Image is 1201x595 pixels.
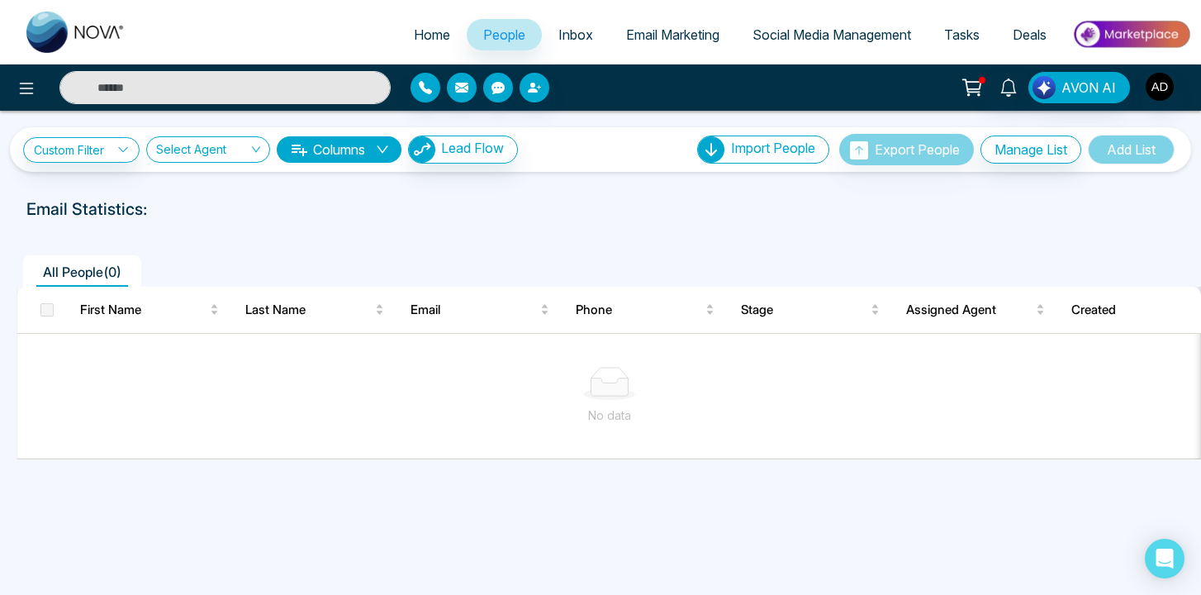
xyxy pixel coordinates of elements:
[1145,539,1184,578] div: Open Intercom Messenger
[467,19,542,50] a: People
[752,26,911,43] span: Social Media Management
[906,300,1032,320] span: Assigned Agent
[411,300,537,320] span: Email
[409,136,435,163] img: Lead Flow
[563,287,728,333] th: Phone
[980,136,1081,164] button: Manage List
[67,287,232,333] th: First Name
[401,136,518,164] a: Lead FlowLead Flow
[245,300,372,320] span: Last Name
[626,26,719,43] span: Email Marketing
[1028,72,1130,103] button: AVON AI
[1146,73,1174,101] img: User Avatar
[414,26,450,43] span: Home
[80,300,206,320] span: First Name
[277,136,401,163] button: Columnsdown
[893,287,1058,333] th: Assigned Agent
[741,300,867,320] span: Stage
[728,287,893,333] th: Stage
[576,300,702,320] span: Phone
[376,143,389,156] span: down
[1032,76,1056,99] img: Lead Flow
[731,140,815,156] span: Import People
[26,197,147,221] p: Email Statistics:
[1013,26,1047,43] span: Deals
[441,140,504,156] span: Lead Flow
[31,407,1189,425] div: No data
[875,141,960,158] span: Export People
[483,26,525,43] span: People
[26,12,126,53] img: Nova CRM Logo
[839,134,974,165] button: Export People
[928,19,996,50] a: Tasks
[1071,16,1191,53] img: Market-place.gif
[944,26,980,43] span: Tasks
[1061,78,1116,98] span: AVON AI
[232,287,397,333] th: Last Name
[1071,300,1198,320] span: Created
[23,137,140,163] a: Custom Filter
[542,19,610,50] a: Inbox
[558,26,593,43] span: Inbox
[36,264,128,280] span: All People ( 0 )
[610,19,736,50] a: Email Marketing
[397,19,467,50] a: Home
[736,19,928,50] a: Social Media Management
[408,136,518,164] button: Lead Flow
[996,19,1063,50] a: Deals
[397,287,563,333] th: Email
